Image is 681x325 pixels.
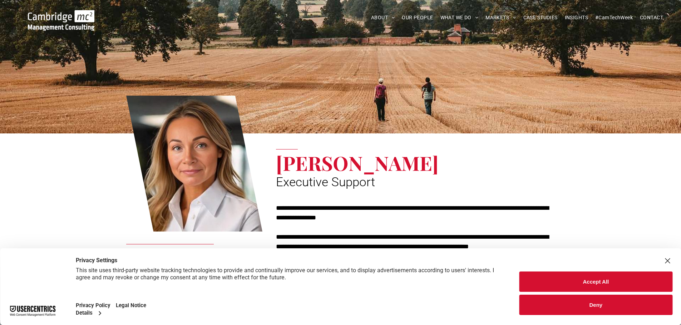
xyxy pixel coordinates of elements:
a: MARKETS [482,12,519,23]
img: Cambridge MC Logo [28,10,94,31]
a: WHAT WE DO [437,12,482,23]
a: #CamTechWeek [592,12,636,23]
a: OUR PEOPLE [398,12,436,23]
a: CASE STUDIES [520,12,561,23]
span: [PERSON_NAME] [276,149,439,176]
a: ABOUT [367,12,399,23]
a: CONTACT [636,12,667,23]
a: INSIGHTS [561,12,592,23]
span: Executive Support [276,175,375,189]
